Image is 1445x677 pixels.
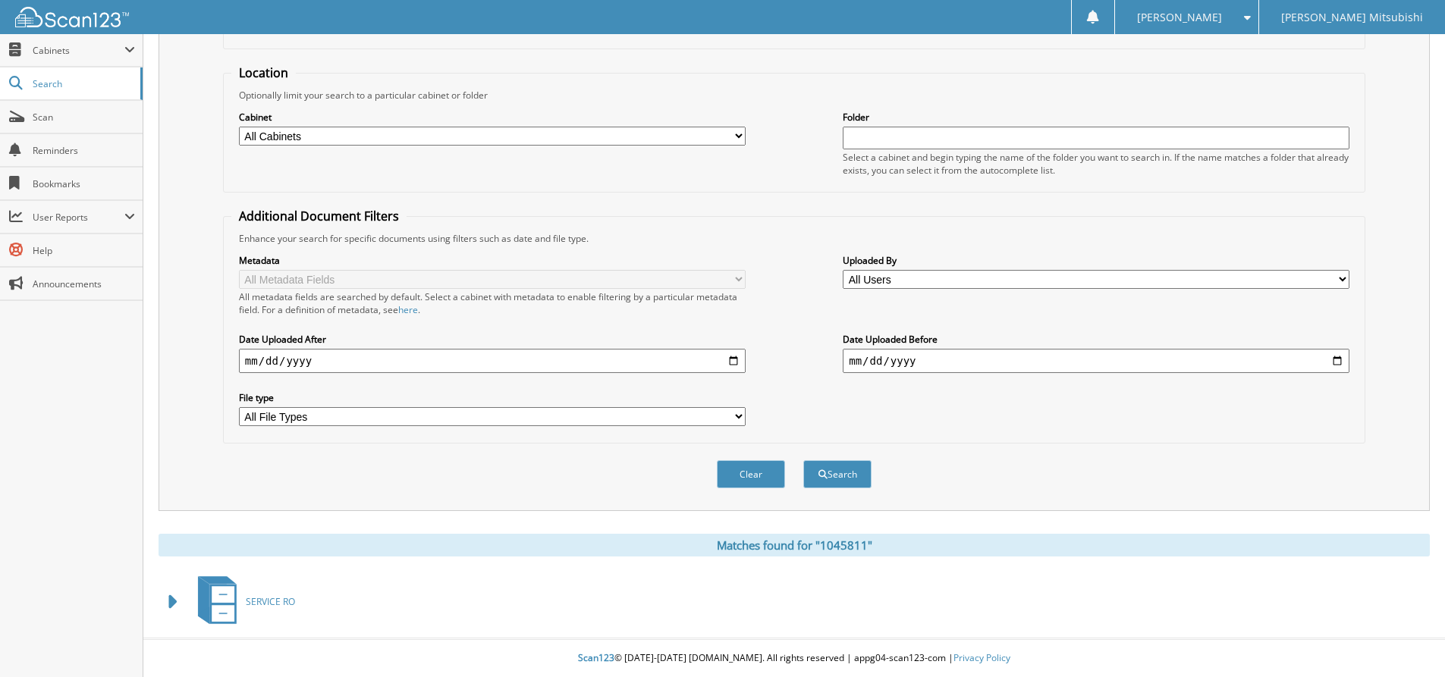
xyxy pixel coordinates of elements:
a: Privacy Policy [953,651,1010,664]
label: Cabinet [239,111,746,124]
div: © [DATE]-[DATE] [DOMAIN_NAME]. All rights reserved | appg04-scan123-com | [143,640,1445,677]
div: All metadata fields are searched by default. Select a cabinet with metadata to enable filtering b... [239,290,746,316]
label: Date Uploaded After [239,333,746,346]
div: Optionally limit your search to a particular cabinet or folder [231,89,1357,102]
div: Enhance your search for specific documents using filters such as date and file type. [231,232,1357,245]
button: Search [803,460,872,488]
label: Metadata [239,254,746,267]
span: Scan123 [578,651,614,664]
a: SERVICE RO [189,572,295,632]
label: File type [239,391,746,404]
span: User Reports [33,211,124,224]
legend: Additional Document Filters [231,208,407,224]
img: scan123-logo-white.svg [15,7,129,27]
span: [PERSON_NAME] [1137,13,1222,22]
div: Select a cabinet and begin typing the name of the folder you want to search in. If the name match... [843,151,1349,177]
button: Clear [717,460,785,488]
input: end [843,349,1349,373]
div: Matches found for "1045811" [159,534,1430,556]
span: Reminders [33,144,135,157]
span: Scan [33,111,135,124]
span: Bookmarks [33,177,135,190]
label: Uploaded By [843,254,1349,267]
span: Announcements [33,277,135,290]
span: Help [33,244,135,257]
span: Search [33,77,133,90]
a: here [398,303,418,316]
label: Date Uploaded Before [843,333,1349,346]
span: [PERSON_NAME] Mitsubishi [1281,13,1423,22]
span: SERVICE RO [246,595,295,608]
input: start [239,349,746,373]
label: Folder [843,111,1349,124]
span: Cabinets [33,44,124,57]
legend: Location [231,64,296,81]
